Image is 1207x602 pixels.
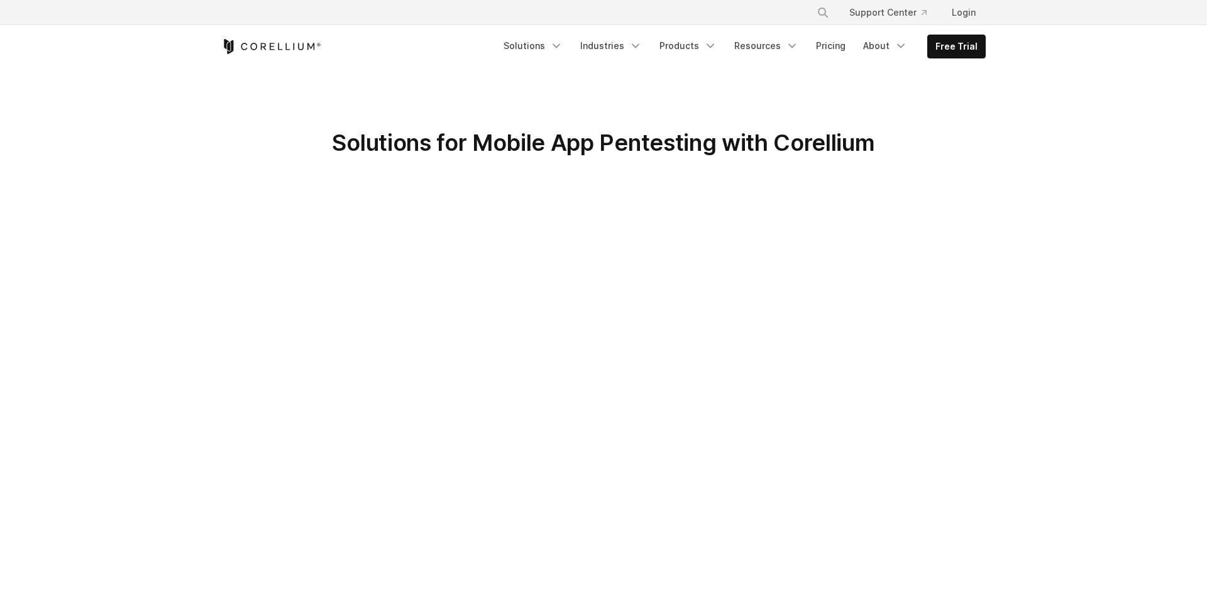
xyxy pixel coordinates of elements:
a: Pricing [808,35,853,57]
a: Resources [727,35,806,57]
a: Industries [573,35,649,57]
a: Products [652,35,724,57]
a: Login [942,1,986,24]
a: Free Trial [928,35,985,58]
a: Support Center [839,1,937,24]
a: Corellium Home [221,39,321,54]
button: Search [812,1,834,24]
div: Navigation Menu [802,1,986,24]
span: Solutions for Mobile App Pentesting with Corellium [332,129,874,156]
div: Navigation Menu [496,35,986,58]
a: Solutions [496,35,570,57]
a: About [856,35,915,57]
